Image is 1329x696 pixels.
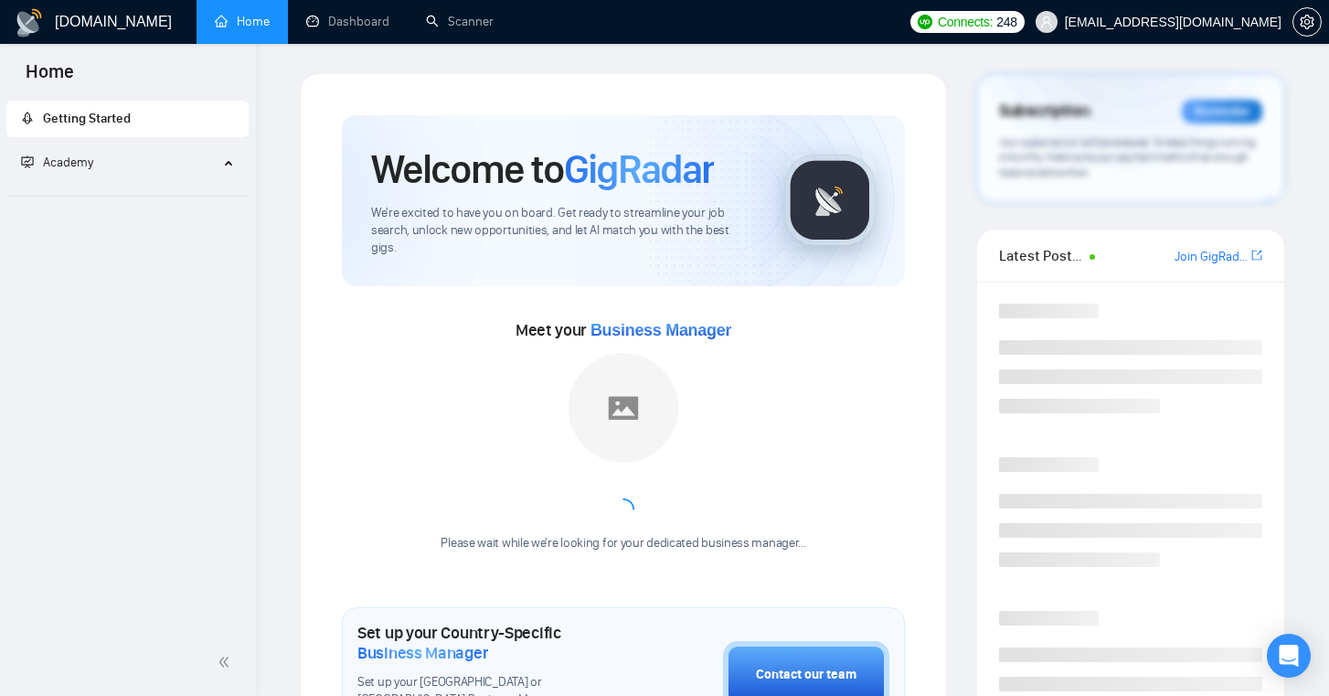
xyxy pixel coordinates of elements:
[999,135,1256,179] span: Your subscription will be renewed. To keep things running smoothly, make sure your payment method...
[426,14,494,29] a: searchScanner
[784,155,876,246] img: gigradar-logo.png
[938,12,993,32] span: Connects:
[1292,15,1322,29] a: setting
[6,188,249,200] li: Academy Homepage
[21,155,93,170] span: Academy
[996,12,1016,32] span: 248
[430,535,816,552] div: Please wait while we're looking for your dedicated business manager...
[918,15,932,29] img: upwork-logo.png
[756,665,856,685] div: Contact our team
[569,353,678,463] img: placeholder.png
[6,101,249,137] li: Getting Started
[21,155,34,168] span: fund-projection-screen
[999,96,1090,127] span: Subscription
[21,112,34,124] span: rocket
[306,14,389,29] a: dashboardDashboard
[357,643,488,663] span: Business Manager
[590,321,731,339] span: Business Manager
[609,495,639,525] span: loading
[43,111,131,126] span: Getting Started
[371,145,714,194] h1: Welcome to
[1267,634,1311,678] div: Open Intercom Messenger
[999,244,1084,267] span: Latest Posts from the GigRadar Community
[215,14,270,29] a: homeHome
[564,145,714,194] span: GigRadar
[1040,16,1053,28] span: user
[371,205,755,257] span: We're excited to have you on board. Get ready to streamline your job search, unlock new opportuni...
[218,653,236,671] span: double-left
[1182,100,1262,123] div: Reminder
[1292,7,1322,37] button: setting
[516,320,731,340] span: Meet your
[15,8,44,37] img: logo
[1251,247,1262,264] a: export
[11,59,89,97] span: Home
[1175,247,1248,267] a: Join GigRadar Slack Community
[1293,15,1321,29] span: setting
[357,623,632,663] h1: Set up your Country-Specific
[1251,248,1262,262] span: export
[43,155,93,170] span: Academy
